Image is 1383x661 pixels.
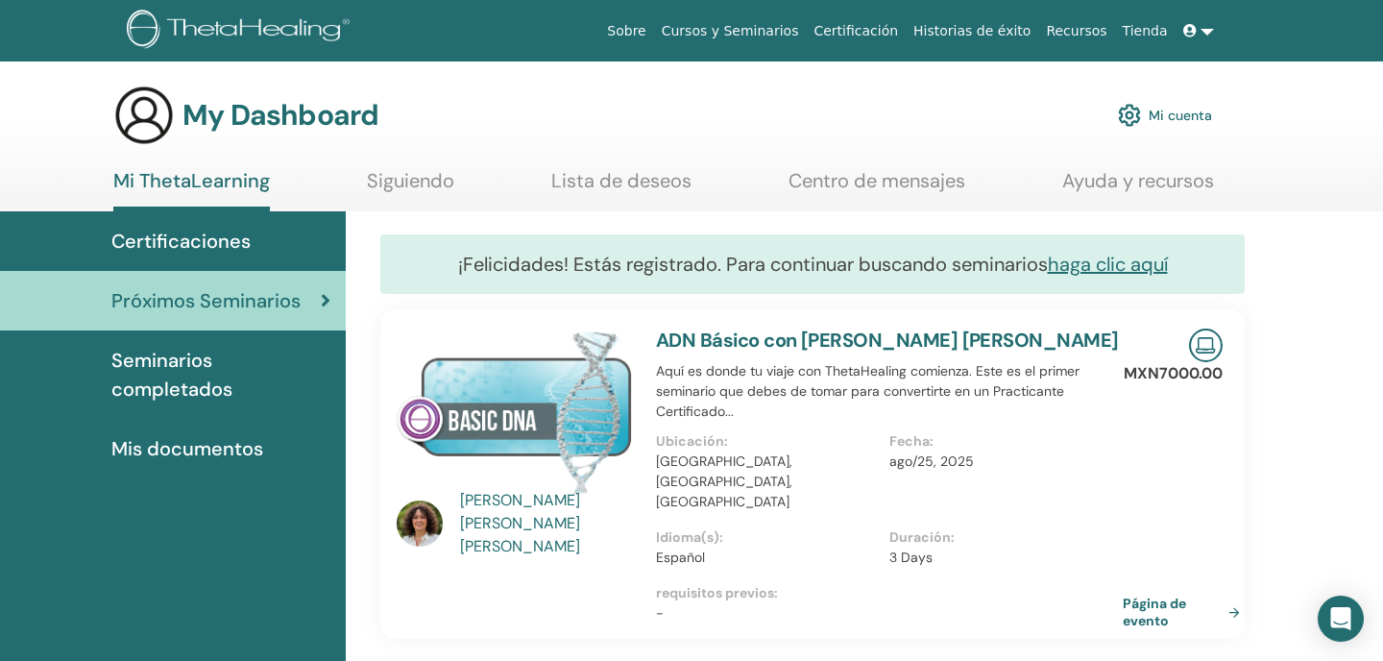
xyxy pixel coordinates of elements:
[1048,252,1168,277] a: haga clic aquí
[889,431,1111,452] p: Fecha :
[656,527,878,548] p: Idioma(s) :
[551,169,691,207] a: Lista de deseos
[397,501,443,547] img: default.jpg
[1038,13,1114,49] a: Recursos
[113,85,175,146] img: generic-user-icon.jpg
[1118,94,1212,136] a: Mi cuenta
[182,98,378,133] h3: My Dashboard
[397,329,633,495] img: ADN Básico
[656,361,1123,422] p: Aquí es donde tu viaje con ThetaHealing comienza. Este es el primer seminario que debes de tomar ...
[113,169,270,211] a: Mi ThetaLearning
[656,548,878,568] p: Español
[656,603,1123,624] p: -
[656,431,878,452] p: Ubicación :
[460,489,638,558] a: [PERSON_NAME] [PERSON_NAME] [PERSON_NAME]
[789,169,965,207] a: Centro de mensajes
[654,13,807,49] a: Cursos y Seminarios
[111,346,330,404] span: Seminarios completados
[889,452,1111,472] p: ago/25, 2025
[889,527,1111,548] p: Duración :
[380,234,1245,294] div: ¡Felicidades! Estás registrado. Para continuar buscando seminarios
[1115,13,1176,49] a: Tienda
[1062,169,1214,207] a: Ayuda y recursos
[367,169,454,207] a: Siguiendo
[1124,362,1223,385] p: MXN7000.00
[656,583,1123,603] p: requisitos previos :
[806,13,906,49] a: Certificación
[1118,99,1141,132] img: cog.svg
[111,227,251,256] span: Certificaciones
[1318,596,1364,642] div: Open Intercom Messenger
[127,10,356,53] img: logo.png
[599,13,653,49] a: Sobre
[111,286,301,315] span: Próximos Seminarios
[889,548,1111,568] p: 3 Days
[656,328,1119,353] a: ADN Básico con [PERSON_NAME] [PERSON_NAME]
[656,452,878,512] p: [GEOGRAPHIC_DATA], [GEOGRAPHIC_DATA], [GEOGRAPHIC_DATA]
[1123,595,1248,629] a: Página de evento
[1189,329,1223,362] img: Live Online Seminar
[111,434,263,463] span: Mis documentos
[906,13,1038,49] a: Historias de éxito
